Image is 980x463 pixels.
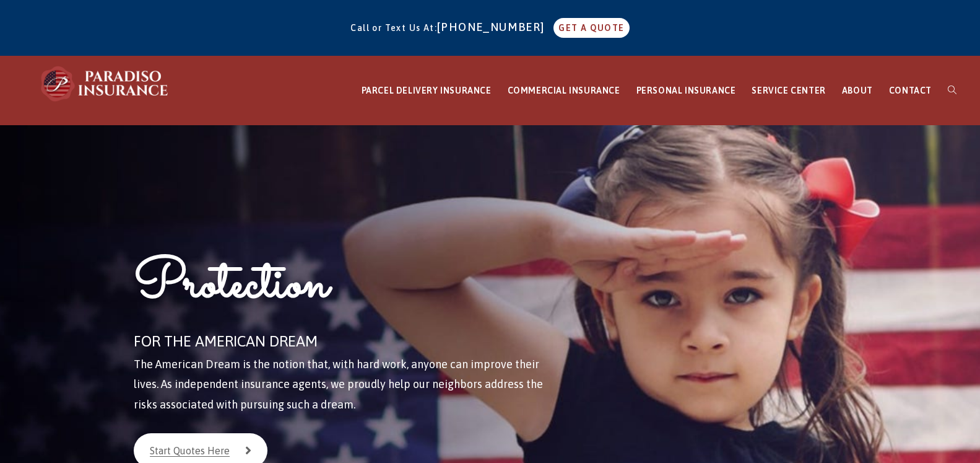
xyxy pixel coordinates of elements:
[834,56,881,125] a: ABOUT
[881,56,940,125] a: CONTACT
[842,86,873,95] span: ABOUT
[134,358,543,411] span: The American Dream is the notion that, with hard work, anyone can improve their lives. As indepen...
[350,23,437,33] span: Call or Text Us At:
[437,20,551,33] a: [PHONE_NUMBER]
[37,65,173,102] img: Paradiso Insurance
[628,56,744,125] a: PERSONAL INSURANCE
[889,86,932,95] span: CONTACT
[752,86,825,95] span: SERVICE CENTER
[744,56,833,125] a: SERVICE CENTER
[636,86,736,95] span: PERSONAL INSURANCE
[353,56,500,125] a: PARCEL DELIVERY INSURANCE
[134,249,566,328] h1: Protection
[553,18,629,38] a: GET A QUOTE
[134,333,318,350] span: FOR THE AMERICAN DREAM
[500,56,628,125] a: COMMERCIAL INSURANCE
[508,86,620,95] span: COMMERCIAL INSURANCE
[362,86,492,95] span: PARCEL DELIVERY INSURANCE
